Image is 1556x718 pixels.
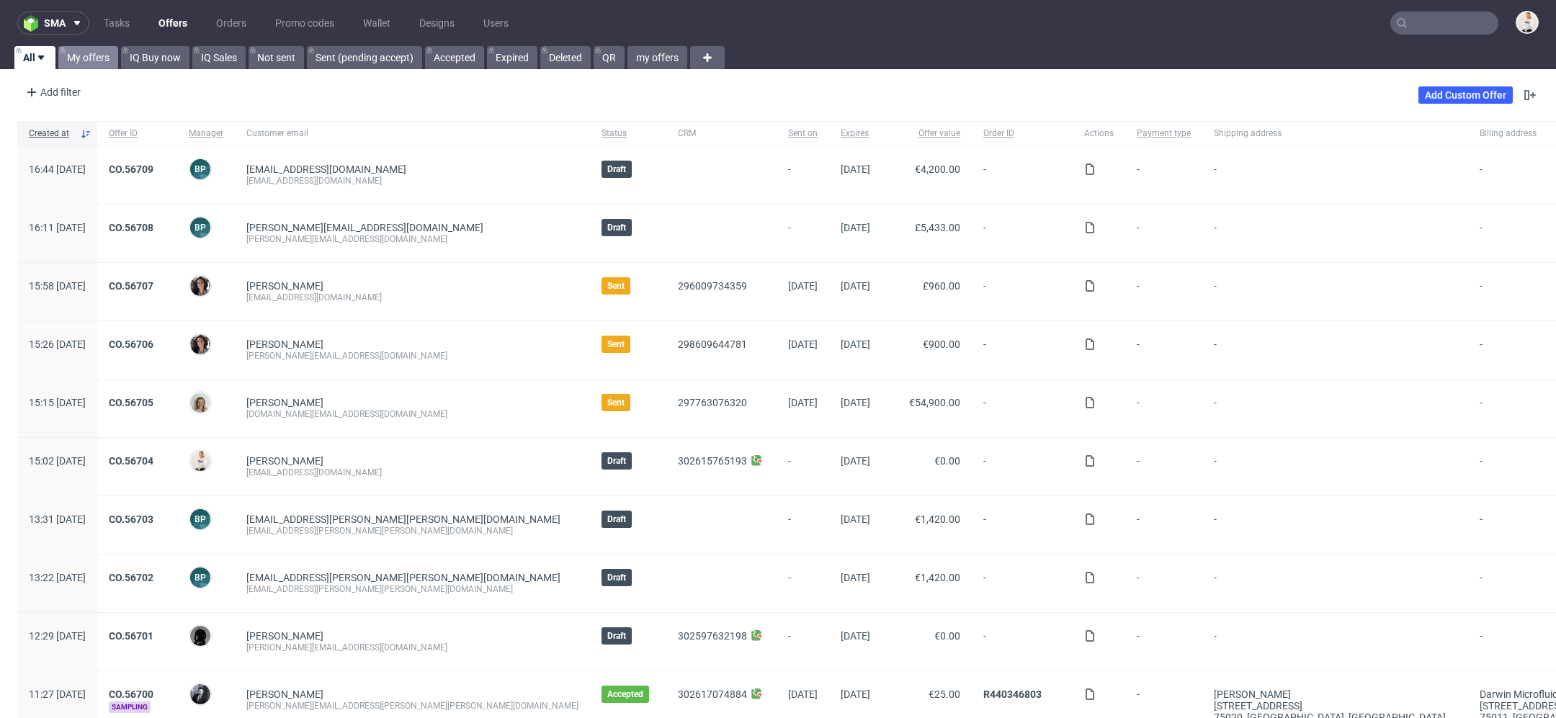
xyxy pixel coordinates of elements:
[29,397,86,408] span: 15:15 [DATE]
[190,626,210,646] img: Dawid Urbanowicz
[607,222,626,233] span: Draft
[602,127,655,140] span: Status
[1137,455,1191,478] span: -
[29,455,86,467] span: 15:02 [DATE]
[29,163,86,175] span: 16:44 [DATE]
[246,455,323,467] a: [PERSON_NAME]
[915,513,960,525] span: €1,420.00
[841,630,870,642] span: [DATE]
[607,280,625,292] span: Sent
[246,292,578,303] div: [EMAIL_ADDRESS][DOMAIN_NAME]
[983,280,1061,303] span: -
[246,350,578,362] div: [PERSON_NAME][EMAIL_ADDRESS][DOMAIN_NAME]
[788,397,818,408] span: [DATE]
[150,12,196,35] a: Offers
[607,338,625,350] span: Sent
[207,12,255,35] a: Orders
[1214,280,1457,303] span: -
[246,700,578,712] div: [PERSON_NAME][EMAIL_ADDRESS][PERSON_NAME][PERSON_NAME][DOMAIN_NAME]
[109,163,153,175] a: CO.56709
[29,630,86,642] span: 12:29 [DATE]
[58,46,118,69] a: My offers
[246,408,578,420] div: [DOMAIN_NAME][EMAIL_ADDRESS][DOMAIN_NAME]
[190,392,210,413] img: Monika Poźniak
[788,688,818,700] span: [DATE]
[487,46,537,69] a: Expired
[607,572,626,583] span: Draft
[607,630,626,642] span: Draft
[983,163,1061,187] span: -
[923,338,960,350] span: €900.00
[246,163,406,175] span: [EMAIL_ADDRESS][DOMAIN_NAME]
[788,572,818,595] span: -
[246,127,578,140] span: Customer email
[983,127,1061,140] span: Order ID
[249,46,304,69] a: Not sent
[1214,513,1457,537] span: -
[17,12,89,35] button: sma
[627,46,687,69] a: my offers
[246,280,323,292] a: [PERSON_NAME]
[678,338,747,350] a: 298609644781
[267,12,343,35] a: Promo codes
[1137,630,1191,653] span: -
[1517,12,1537,32] img: Mari Fok
[788,513,818,537] span: -
[109,572,153,583] a: CO.56702
[983,688,1042,700] a: R440346803
[190,451,210,471] img: Mari Fok
[29,280,86,292] span: 15:58 [DATE]
[109,513,153,525] a: CO.56703
[1214,222,1457,245] span: -
[607,688,643,700] span: Accepted
[189,127,223,140] span: Manager
[190,509,210,529] figcaption: BP
[109,397,153,408] a: CO.56705
[109,630,153,642] a: CO.56701
[246,513,560,525] a: [EMAIL_ADDRESS][PERSON_NAME][PERSON_NAME][DOMAIN_NAME]
[29,688,86,700] span: 11:27 [DATE]
[190,276,210,296] img: Moreno Martinez Cristina
[246,397,323,408] a: [PERSON_NAME]
[841,513,870,525] span: [DATE]
[44,18,66,28] span: sma
[95,12,138,35] a: Tasks
[109,455,153,467] a: CO.56704
[678,688,747,700] a: 302617074884
[983,338,1061,362] span: -
[841,572,870,583] span: [DATE]
[841,280,870,292] span: [DATE]
[29,338,86,350] span: 15:26 [DATE]
[678,397,747,408] a: 297763076320
[1084,127,1114,140] span: Actions
[190,684,210,704] img: Philippe Dubuy
[841,338,870,350] span: [DATE]
[246,630,323,642] a: [PERSON_NAME]
[1214,688,1457,700] div: [PERSON_NAME]
[109,688,153,700] a: CO.56700
[246,583,578,595] div: [EMAIL_ADDRESS][PERSON_NAME][PERSON_NAME][DOMAIN_NAME]
[1137,572,1191,595] span: -
[841,163,870,175] span: [DATE]
[983,513,1061,537] span: -
[246,642,578,653] div: [PERSON_NAME][EMAIL_ADDRESS][DOMAIN_NAME]
[607,163,626,175] span: Draft
[246,338,323,350] a: [PERSON_NAME]
[788,163,818,187] span: -
[788,338,818,350] span: [DATE]
[411,12,463,35] a: Designs
[1137,338,1191,362] span: -
[109,701,151,713] span: Sampling
[915,572,960,583] span: €1,420.00
[1214,572,1457,595] span: -
[915,163,960,175] span: €4,200.00
[934,455,960,467] span: €0.00
[915,222,960,233] span: £5,433.00
[594,46,625,69] a: QR
[109,127,166,140] span: Offer ID
[983,455,1061,478] span: -
[109,280,153,292] a: CO.56707
[354,12,399,35] a: Wallet
[1214,163,1457,187] span: -
[607,397,625,408] span: Sent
